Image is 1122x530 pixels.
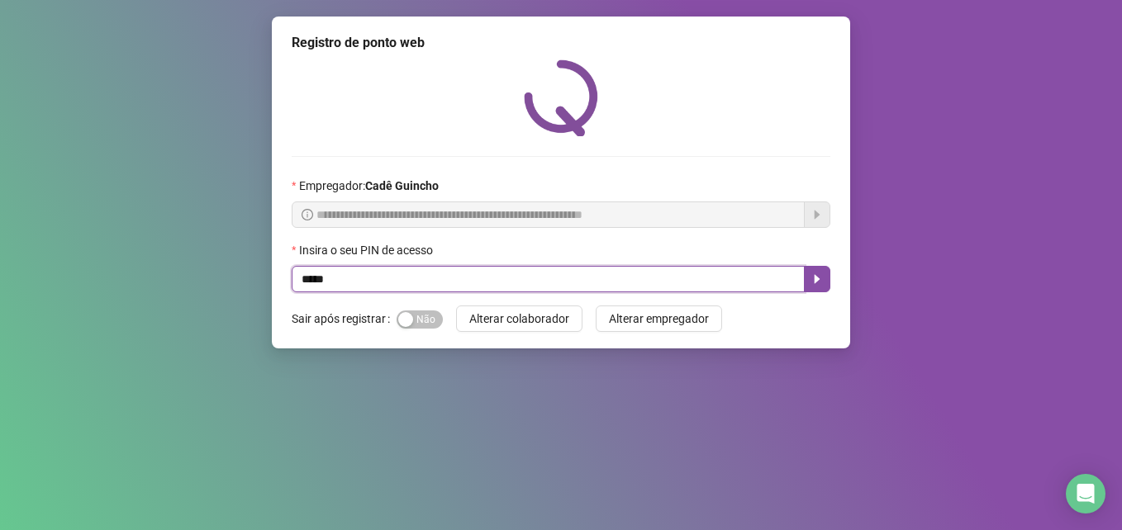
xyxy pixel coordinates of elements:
[1066,474,1105,513] div: Open Intercom Messenger
[524,59,598,136] img: QRPoint
[609,310,709,328] span: Alterar empregador
[299,177,439,195] span: Empregador :
[811,272,824,286] span: caret-right
[456,305,582,332] button: Alterar colaborador
[292,305,397,332] label: Sair após registrar
[469,310,569,328] span: Alterar colaborador
[292,33,830,53] div: Registro de ponto web
[302,209,313,220] span: info-circle
[292,241,444,259] label: Insira o seu PIN de acesso
[365,179,439,192] strong: Cadê Guincho
[596,305,722,332] button: Alterar empregador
